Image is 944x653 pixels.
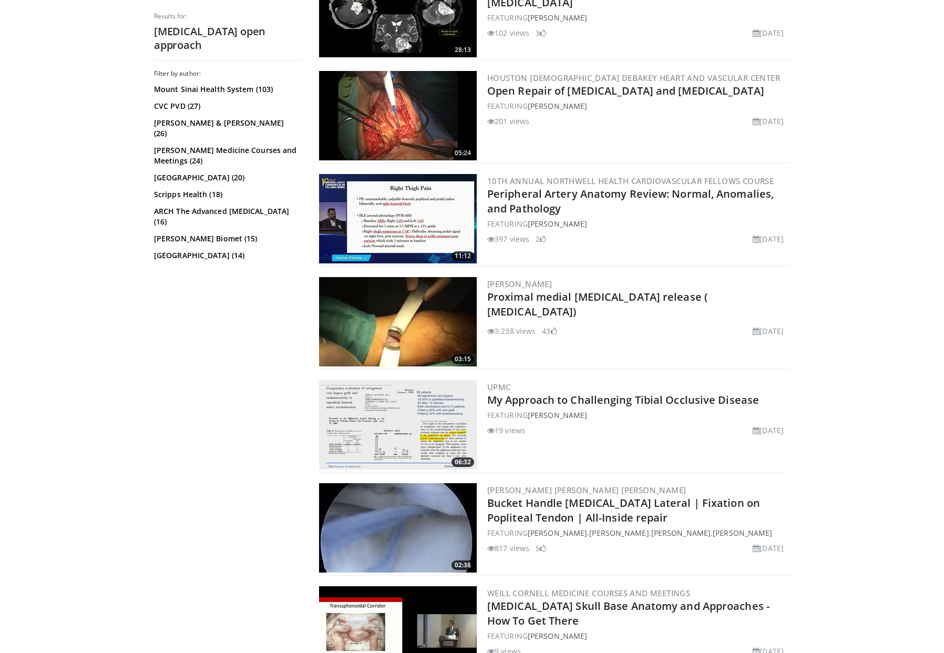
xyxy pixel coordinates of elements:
li: [DATE] [753,325,784,336]
li: 2 [536,233,546,244]
a: Bucket Handle [MEDICAL_DATA] Lateral | Fixation on Popliteal Tendon | All-Inside repair [487,496,760,525]
a: [PERSON_NAME] [PERSON_NAME] [PERSON_NAME] [487,485,686,495]
img: c99b8ee4-228a-4c8a-a88b-6013ba72b384.300x170_q85_crop-smart_upscale.jpg [319,380,477,470]
a: [PERSON_NAME] Biomet (15) [154,233,299,244]
a: Mount Sinai Health System (103) [154,84,299,95]
a: [PERSON_NAME] [528,13,587,23]
li: [DATE] [753,233,784,244]
a: Houston [DEMOGRAPHIC_DATA] DeBakey Heart and Vascular Center [487,73,780,83]
a: Scripps Health (18) [154,189,299,200]
h2: [MEDICAL_DATA] open approach [154,25,301,52]
li: [DATE] [753,425,784,436]
li: 201 views [487,116,529,127]
li: 3,238 views [487,325,536,336]
span: 02:38 [452,560,474,570]
img: caeb2ebd-1371-46e3-bb00-07c172581915.300x170_q85_crop-smart_upscale.jpg [319,71,477,160]
li: 5 [536,543,546,554]
a: [PERSON_NAME] [528,101,587,111]
a: 11:12 [319,174,477,263]
p: Results for: [154,12,301,21]
a: ARCH The Advanced [MEDICAL_DATA] (16) [154,206,299,227]
a: 06:32 [319,380,477,470]
a: Open Repair of [MEDICAL_DATA] and [MEDICAL_DATA] [487,84,764,98]
img: e57b20f2-e9e8-4731-9bf0-fd17d51ab8be.300x170_q85_crop-smart_upscale.jpg [319,277,477,366]
li: 397 views [487,233,529,244]
img: cda47323-5e34-458d-af87-03401b87cff2.300x170_q85_crop-smart_upscale.jpg [319,483,477,573]
li: [DATE] [753,27,784,38]
a: 10th Annual Northwell Health Cardiovascular Fellows Course [487,176,774,186]
a: 05:24 [319,71,477,160]
a: [PERSON_NAME] [713,528,772,538]
li: [DATE] [753,543,784,554]
div: FEATURING [487,100,788,111]
a: [PERSON_NAME] [528,219,587,229]
a: Weill Cornell Medicine Courses and Meetings [487,588,690,598]
a: [PERSON_NAME] [528,410,587,420]
div: FEATURING , , , [487,527,788,538]
div: FEATURING [487,630,788,641]
a: 02:38 [319,483,477,573]
a: [PERSON_NAME] [651,528,711,538]
a: Peripheral Artery Anatomy Review: Normal, Anomalies, and Pathology [487,187,774,216]
a: [PERSON_NAME] [487,279,552,289]
div: FEATURING [487,218,788,229]
li: 102 views [487,27,529,38]
a: My Approach to Challenging Tibial Occlusive Disease [487,393,759,407]
li: 3 [536,27,546,38]
a: [GEOGRAPHIC_DATA] (14) [154,250,299,261]
a: [PERSON_NAME] Medicine Courses and Meetings (24) [154,145,299,166]
a: [PERSON_NAME] [589,528,649,538]
div: FEATURING [487,12,788,23]
a: Proximal medial [MEDICAL_DATA] release ( [MEDICAL_DATA]) [487,290,707,319]
a: [PERSON_NAME] [528,631,587,641]
li: 817 views [487,543,529,554]
a: [MEDICAL_DATA] Skull Base Anatomy and Approaches - How To Get There [487,599,769,628]
li: 19 views [487,425,525,436]
span: 06:32 [452,457,474,467]
li: 43 [542,325,557,336]
h3: Filter by author: [154,69,301,78]
span: 03:15 [452,354,474,364]
img: 8be7fbc3-e6cb-4871-90af-385291f8102d.300x170_q85_crop-smart_upscale.jpg [319,174,477,263]
a: [GEOGRAPHIC_DATA] (20) [154,172,299,183]
span: 05:24 [452,148,474,158]
span: 28:13 [452,45,474,55]
li: [DATE] [753,116,784,127]
div: FEATURING [487,410,788,421]
a: CVC PVD (27) [154,101,299,111]
span: 11:12 [452,251,474,261]
a: [PERSON_NAME] & [PERSON_NAME] (26) [154,118,299,139]
a: [PERSON_NAME] [528,528,587,538]
a: UPMC [487,382,511,392]
a: 03:15 [319,277,477,366]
